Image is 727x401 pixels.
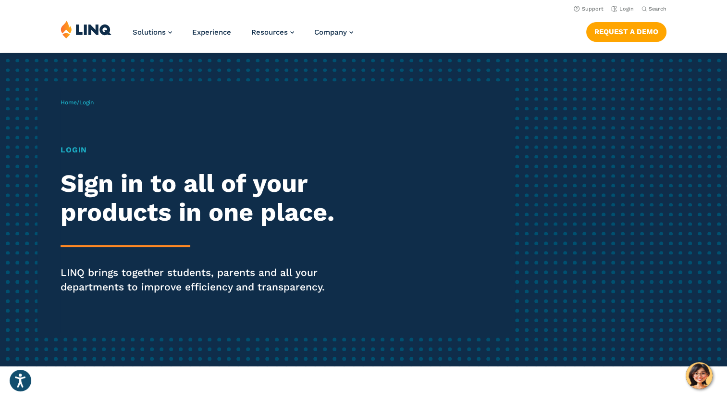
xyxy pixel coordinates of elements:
nav: Primary Navigation [133,20,353,52]
span: / [61,99,94,106]
a: Home [61,99,77,106]
a: Solutions [133,28,172,37]
span: Resources [251,28,288,37]
span: Solutions [133,28,166,37]
span: Login [79,99,94,106]
p: LINQ brings together students, parents and all your departments to improve efficiency and transpa... [61,265,341,294]
button: Open Search Bar [641,5,666,13]
a: Login [611,6,634,12]
a: Support [574,6,604,12]
a: Request a Demo [586,22,666,41]
a: Company [314,28,353,37]
a: Resources [251,28,294,37]
img: LINQ | K‑12 Software [61,20,111,38]
span: Search [649,6,666,12]
span: Company [314,28,347,37]
a: Experience [192,28,231,37]
button: Hello, have a question? Let’s chat. [686,362,713,389]
nav: Button Navigation [586,20,666,41]
h1: Login [61,144,341,156]
h2: Sign in to all of your products in one place. [61,169,341,227]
